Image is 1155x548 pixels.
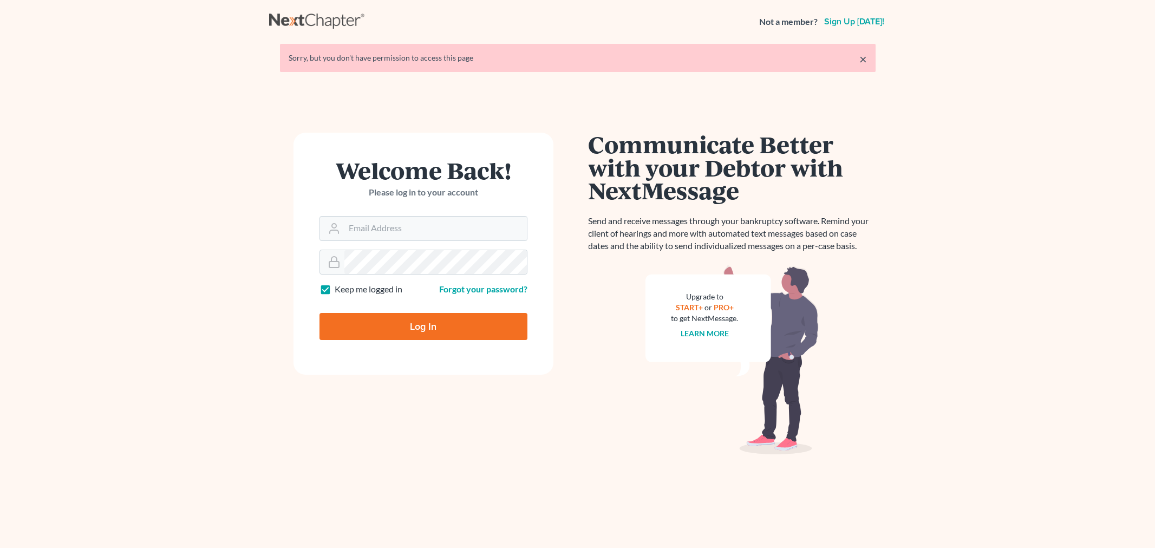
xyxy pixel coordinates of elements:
img: nextmessage_bg-59042aed3d76b12b5cd301f8e5b87938c9018125f34e5fa2b7a6b67550977c72.svg [645,265,819,455]
a: Learn more [681,329,729,338]
a: × [859,53,867,66]
input: Email Address [344,217,527,240]
span: or [704,303,712,312]
input: Log In [319,313,527,340]
a: Sign up [DATE]! [822,17,886,26]
p: Send and receive messages through your bankruptcy software. Remind your client of hearings and mo... [589,215,876,252]
h1: Welcome Back! [319,159,527,182]
div: to get NextMessage. [671,313,739,324]
a: Forgot your password? [439,284,527,294]
div: Upgrade to [671,291,739,302]
strong: Not a member? [759,16,818,28]
h1: Communicate Better with your Debtor with NextMessage [589,133,876,202]
p: Please log in to your account [319,186,527,199]
div: Sorry, but you don't have permission to access this page [289,53,867,63]
a: START+ [676,303,703,312]
label: Keep me logged in [335,283,402,296]
a: PRO+ [714,303,734,312]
